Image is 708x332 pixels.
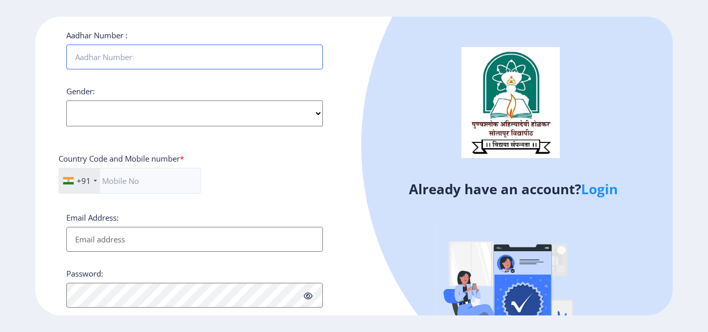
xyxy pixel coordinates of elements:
[59,153,184,164] label: Country Code and Mobile number
[66,227,323,252] input: Email address
[66,45,323,69] input: Aadhar Number
[59,168,100,193] div: India (भारत): +91
[362,181,665,197] h4: Already have an account?
[66,86,95,96] label: Gender:
[59,168,201,194] input: Mobile No
[66,212,119,223] label: Email Address:
[66,268,103,279] label: Password:
[581,180,618,198] a: Login
[66,30,128,40] label: Aadhar Number :
[461,47,560,158] img: logo
[77,176,91,186] div: +91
